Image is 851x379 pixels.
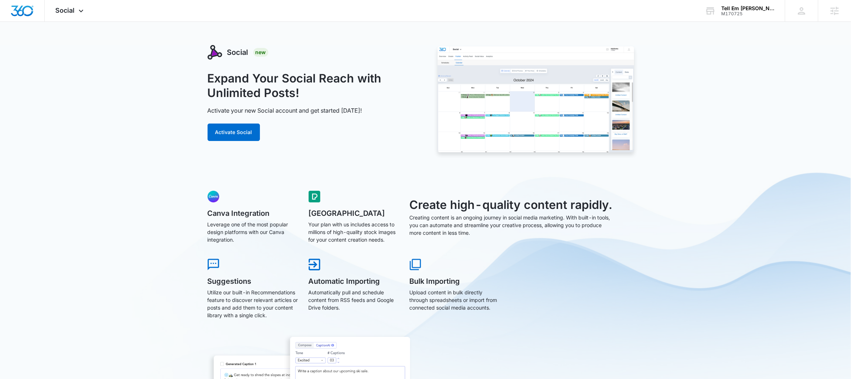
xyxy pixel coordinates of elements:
[208,210,298,217] h5: Canva Integration
[253,48,268,57] div: New
[309,289,400,311] p: Automatically pull and schedule content from RSS feeds and Google Drive folders.
[208,124,260,141] button: Activate Social
[721,11,774,16] div: account id
[208,221,298,243] p: Leverage one of the most popular design platforms with our Canva integration.
[208,289,298,319] p: Utilize our built-in Recommendations feature to discover relevant articles or posts and add them ...
[410,196,614,214] h3: Create high-quality content rapidly.
[309,278,400,285] h5: Automatic Importing
[309,210,400,217] h5: [GEOGRAPHIC_DATA]
[208,71,418,100] h1: Expand Your Social Reach with Unlimited Posts!
[410,289,501,311] p: Upload content in bulk directly through spreadsheets or import from connected social media accounts.
[410,278,501,285] h5: Bulk Importing
[56,7,75,14] span: Social
[208,106,362,115] p: Activate your new Social account and get started [DATE]!
[208,278,298,285] h5: Suggestions
[410,214,614,237] p: Creating content is an ongoing journey in social media marketing. With built-in tools, you can au...
[721,5,774,11] div: account name
[309,221,400,243] p: Your plan with us includes access to millions of high-quality stock images for your content creat...
[227,47,248,58] h3: Social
